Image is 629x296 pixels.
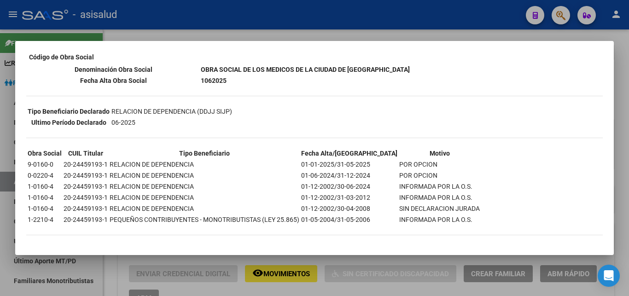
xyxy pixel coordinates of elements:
th: Tipo Beneficiario Declarado [27,106,110,116]
td: 1-0160-4 [27,192,62,203]
td: RELACION DE DEPENDENCIA [109,159,300,169]
td: 9-0160-0 [27,159,62,169]
td: INFORMADA POR LA O.S. [399,215,480,225]
td: 20-24459193-1 [63,215,108,225]
td: RELACION DE DEPENDENCIA [109,192,300,203]
th: Fecha Alta/[GEOGRAPHIC_DATA] [301,148,398,158]
td: 01-12-2002/30-04-2008 [301,203,398,214]
td: 1-2210-4 [27,215,62,225]
td: PEQUEÑOS CONTRIBUYENTES - MONOTRIBUTISTAS (LEY 25.865) [109,215,300,225]
td: RELACION DE DEPENDENCIA (DDJJ SIJP) [111,106,233,116]
td: 01-12-2002/31-03-2012 [301,192,398,203]
td: 20-24459193-1 [63,192,108,203]
td: 20-24459193-1 [63,181,108,192]
th: Motivo [399,148,480,158]
td: 20-24459193-1 [63,170,108,180]
td: 0-0220-4 [27,170,62,180]
td: 1-0160-4 [27,181,62,192]
td: RELACION DE DEPENDENCIA [109,170,300,180]
b: 1062025 [201,77,227,84]
th: Denominación Obra Social [27,64,199,75]
th: Obra Social [27,148,62,158]
td: RELACION DE DEPENDENCIA [109,203,300,214]
td: 1-0160-4 [27,203,62,214]
td: POR OPCION [399,159,480,169]
td: POR OPCION [399,170,480,180]
th: Ultimo Período Declarado [27,117,110,128]
div: Open Intercom Messenger [598,265,620,287]
td: 01-05-2004/31-05-2006 [301,215,398,225]
td: 01-01-2025/31-05-2025 [301,159,398,169]
td: 01-06-2024/31-12-2024 [301,170,398,180]
td: INFORMADA POR LA O.S. [399,192,480,203]
th: Tipo Beneficiario [109,148,300,158]
td: RELACION DE DEPENDENCIA [109,181,300,192]
td: 20-24459193-1 [63,203,108,214]
td: 06-2025 [111,117,233,128]
b: OBRA SOCIAL DE LOS MEDICOS DE LA CIUDAD DE [GEOGRAPHIC_DATA] [201,66,410,73]
th: Fecha Alta Obra Social [27,75,199,86]
td: 20-24459193-1 [63,159,108,169]
th: CUIL Titular [63,148,108,158]
td: 01-12-2002/30-06-2024 [301,181,398,192]
td: SIN DECLARACION JURADA [399,203,480,214]
th: Código de Obra Social [29,52,94,62]
td: INFORMADA POR LA O.S. [399,181,480,192]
